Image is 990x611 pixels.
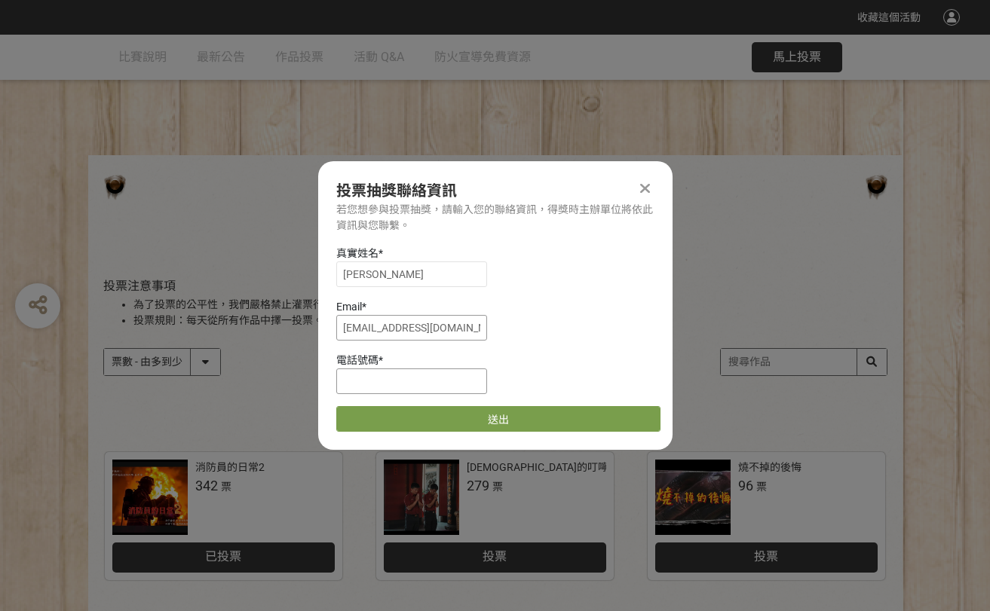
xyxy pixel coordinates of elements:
span: 投票 [754,549,778,564]
span: 票 [221,481,231,493]
h1: 投票列表 [103,257,887,275]
span: 96 [738,478,753,493]
span: 票 [492,481,503,493]
span: 防火宣導免費資源 [434,50,531,64]
span: 真實姓名 [336,247,379,259]
a: 燒不掉的後悔96票投票 [648,452,885,580]
input: 搜尋作品 [721,349,887,375]
a: 最新公告 [197,35,245,80]
a: 防火宣導免費資源 [434,35,531,80]
span: 收藏這個活動 [857,11,921,23]
span: 最新公告 [197,50,245,64]
div: 燒不掉的後悔 [738,460,802,475]
button: 送出 [336,406,661,432]
a: 比賽說明 [118,35,167,80]
a: 作品投票 [275,35,323,80]
span: 投票 [483,549,507,564]
button: 馬上投票 [752,42,842,72]
span: 馬上投票 [773,50,821,64]
li: 投票規則：每天從所有作品中擇一投票。 [133,313,887,328]
span: 電話號碼 [336,354,379,366]
a: [DEMOGRAPHIC_DATA]的叮嚀：人離火要熄，住警器不離279票投票 [376,452,614,580]
a: 消防員的日常2342票已投票 [105,452,342,580]
div: 若您想參與投票抽獎，請輸入您的聯絡資訊，得獎時主辦單位將依此資訊與您聯繫。 [336,202,654,234]
span: 279 [467,478,489,493]
span: 投票注意事項 [103,279,176,293]
div: 消防員的日常2 [195,460,265,475]
span: 票 [756,481,767,493]
span: 比賽說明 [118,50,167,64]
span: Email [336,301,362,313]
span: 342 [195,478,218,493]
li: 為了投票的公平性，我們嚴格禁止灌票行為，所有投票者皆需經過 LINE 登入認證。 [133,297,887,313]
a: 活動 Q&A [354,35,404,80]
div: [DEMOGRAPHIC_DATA]的叮嚀：人離火要熄，住警器不離 [467,460,735,475]
span: 已投票 [205,549,241,564]
div: 投票抽獎聯絡資訊 [336,179,654,202]
span: 活動 Q&A [354,50,404,64]
span: 作品投票 [275,50,323,64]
